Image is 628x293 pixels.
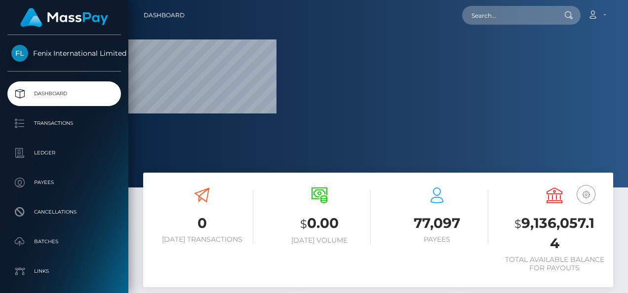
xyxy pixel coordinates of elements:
[11,234,117,249] p: Batches
[386,235,488,244] h6: Payees
[7,81,121,106] a: Dashboard
[300,217,307,231] small: $
[503,256,606,272] h6: Total Available Balance for Payouts
[386,214,488,233] h3: 77,097
[11,116,117,131] p: Transactions
[7,259,121,284] a: Links
[11,146,117,160] p: Ledger
[7,229,121,254] a: Batches
[503,214,606,253] h3: 9,136,057.14
[268,236,371,245] h6: [DATE] Volume
[7,200,121,224] a: Cancellations
[11,45,28,62] img: Fenix International Limited
[144,5,185,26] a: Dashboard
[7,170,121,195] a: Payees
[268,214,371,234] h3: 0.00
[11,205,117,220] p: Cancellations
[20,8,108,27] img: MassPay Logo
[7,49,121,58] span: Fenix International Limited
[7,141,121,165] a: Ledger
[11,86,117,101] p: Dashboard
[11,264,117,279] p: Links
[7,111,121,136] a: Transactions
[151,235,253,244] h6: [DATE] Transactions
[514,217,521,231] small: $
[11,175,117,190] p: Payees
[151,214,253,233] h3: 0
[462,6,555,25] input: Search...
